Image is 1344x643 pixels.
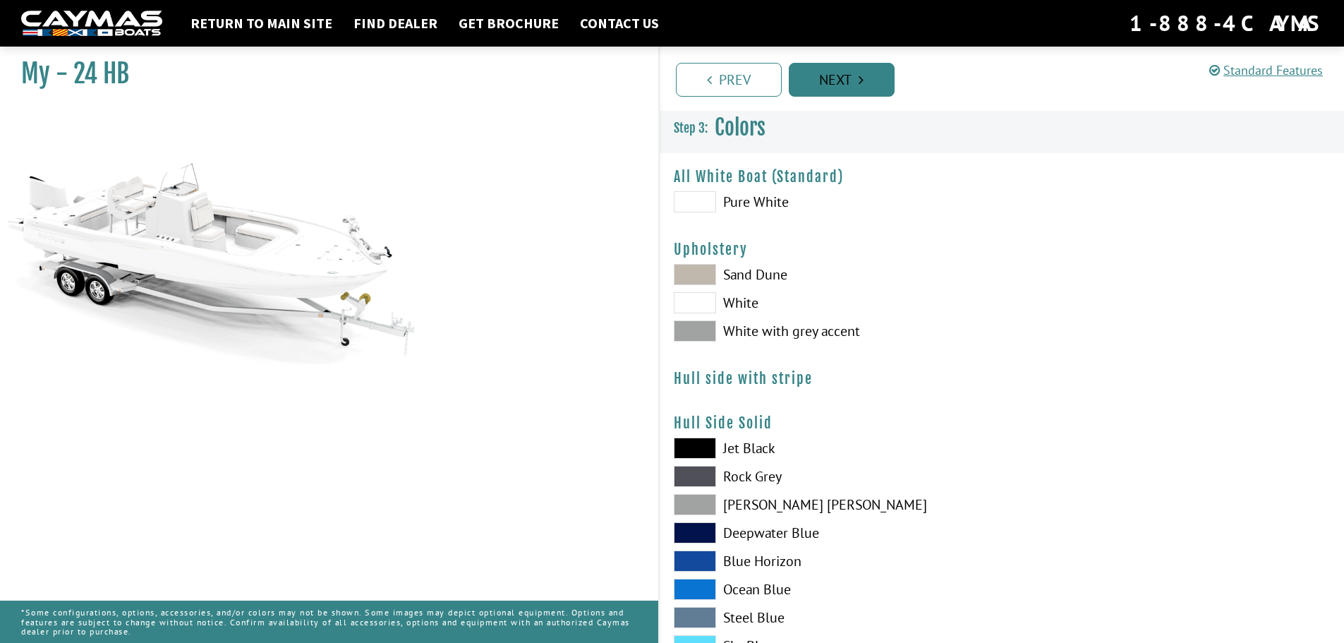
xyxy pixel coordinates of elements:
label: Ocean Blue [674,579,988,600]
a: Return to main site [183,14,339,32]
a: Prev [676,63,782,97]
label: Pure White [674,191,988,212]
h4: Upholstery [674,241,1331,258]
label: Steel Blue [674,607,988,628]
label: Jet Black [674,438,988,459]
h1: My - 24 HB [21,58,623,90]
h4: Hull side with stripe [674,370,1331,387]
img: white-logo-c9c8dbefe5ff5ceceb0f0178aa75bf4bb51f6bca0971e226c86eb53dfe498488.png [21,11,162,37]
label: White [674,292,988,313]
a: Next [789,63,895,97]
p: *Some configurations, options, accessories, and/or colors may not be shown. Some images may depic... [21,601,637,643]
label: Rock Grey [674,466,988,487]
a: Get Brochure [452,14,566,32]
label: [PERSON_NAME] [PERSON_NAME] [674,494,988,515]
label: White with grey accent [674,320,988,342]
div: 1-888-4CAYMAS [1130,8,1323,39]
h4: Hull Side Solid [674,414,1331,432]
a: Standard Features [1209,62,1323,78]
a: Contact Us [573,14,666,32]
label: Deepwater Blue [674,522,988,543]
h4: All White Boat (Standard) [674,168,1331,186]
a: Find Dealer [346,14,444,32]
label: Sand Dune [674,264,988,285]
label: Blue Horizon [674,551,988,572]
